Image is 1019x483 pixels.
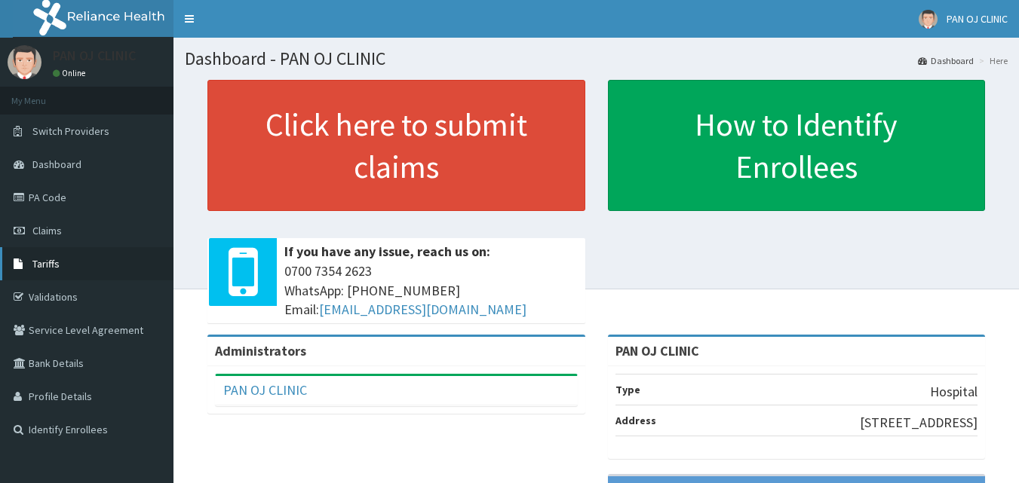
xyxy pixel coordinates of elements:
[223,381,307,399] a: PAN OJ CLINIC
[32,124,109,138] span: Switch Providers
[185,49,1008,69] h1: Dashboard - PAN OJ CLINIC
[32,157,81,171] span: Dashboard
[918,54,974,67] a: Dashboard
[53,68,89,78] a: Online
[8,45,41,79] img: User Image
[615,383,640,396] b: Type
[615,342,699,359] strong: PAN OJ CLINIC
[284,243,490,260] b: If you have any issue, reach us on:
[53,49,136,63] p: PAN OJ CLINIC
[919,10,938,29] img: User Image
[930,382,978,402] p: Hospital
[284,261,578,319] span: 0700 7354 2623 WhatsApp: [PHONE_NUMBER] Email:
[608,80,986,211] a: How to Identify Enrollees
[32,224,62,237] span: Claims
[975,54,1008,67] li: Here
[32,257,60,271] span: Tariffs
[860,413,978,433] p: [STREET_ADDRESS]
[215,342,306,359] b: Administrators
[947,12,1008,26] span: PAN OJ CLINIC
[319,301,526,318] a: [EMAIL_ADDRESS][DOMAIN_NAME]
[207,80,585,211] a: Click here to submit claims
[615,414,656,427] b: Address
